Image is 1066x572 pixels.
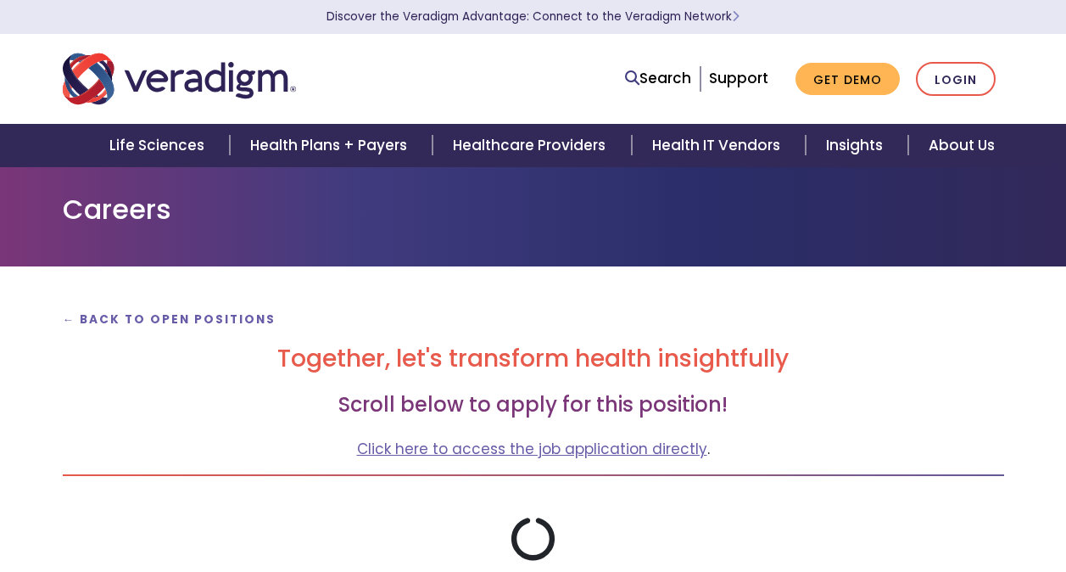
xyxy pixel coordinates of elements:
a: Life Sciences [89,124,230,167]
a: Support [709,68,768,88]
a: About Us [908,124,1015,167]
a: Search [625,67,691,90]
a: ← Back to Open Positions [63,311,276,328]
a: Discover the Veradigm Advantage: Connect to the Veradigm NetworkLearn More [326,8,740,25]
img: Veradigm logo [63,51,296,107]
h3: Scroll below to apply for this position! [63,393,1004,418]
a: Health IT Vendors [632,124,806,167]
a: Insights [806,124,908,167]
a: Get Demo [795,63,900,96]
a: Click here to access the job application directly [357,439,707,459]
h1: Careers [63,193,1004,226]
h2: Together, let's transform health insightfully [63,345,1004,373]
a: Healthcare Providers [433,124,631,167]
a: Health Plans + Payers [230,124,433,167]
a: Login [916,62,996,97]
p: . [63,438,1004,461]
span: Learn More [732,8,740,25]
